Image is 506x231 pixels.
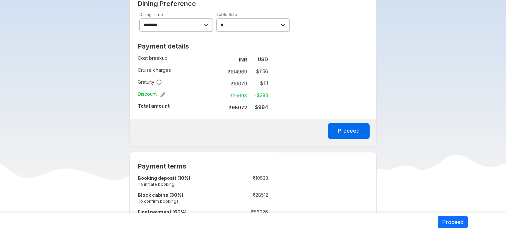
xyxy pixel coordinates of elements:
strong: Total amount [138,103,170,109]
strong: INR [239,57,247,62]
td: ₹ 28512 [229,190,268,207]
td: : [225,190,229,207]
td: $ 1156 [250,67,268,76]
td: : [219,77,222,89]
strong: $ 984 [255,104,268,110]
td: Cost breakup [138,54,219,65]
td: ₹ 10533 [229,173,268,190]
span: Discount [138,91,165,97]
td: : [225,207,229,224]
td: ₹ 10079 [222,79,250,88]
td: Cruise charges [138,65,219,77]
td: $ 111 [250,79,268,88]
td: : [219,54,222,65]
td: -$ 283 [250,91,268,100]
strong: Booking deposit (10%) [138,175,190,181]
span: Gratuity [138,79,162,85]
h2: Payment terms [138,162,268,170]
td: ₹ 104969 [222,67,250,76]
strong: ₹ 95072 [229,105,247,110]
td: : [219,101,222,113]
strong: Final payment (60%) [138,209,187,215]
strong: USD [258,57,268,62]
small: To initiate booking [138,181,225,187]
td: : [225,173,229,190]
strong: Block cabins (30%) [138,192,183,198]
td: : [219,65,222,77]
label: Table Size [216,12,237,17]
td: -₹ 25698 [222,91,250,100]
h2: Payment details [138,42,268,50]
button: Proceed [328,123,370,139]
td: : [219,89,222,101]
button: Proceed [438,216,468,228]
small: To confirm bookings [138,198,225,204]
label: Dining Time [139,12,163,17]
td: ₹ 56026 [229,207,268,224]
